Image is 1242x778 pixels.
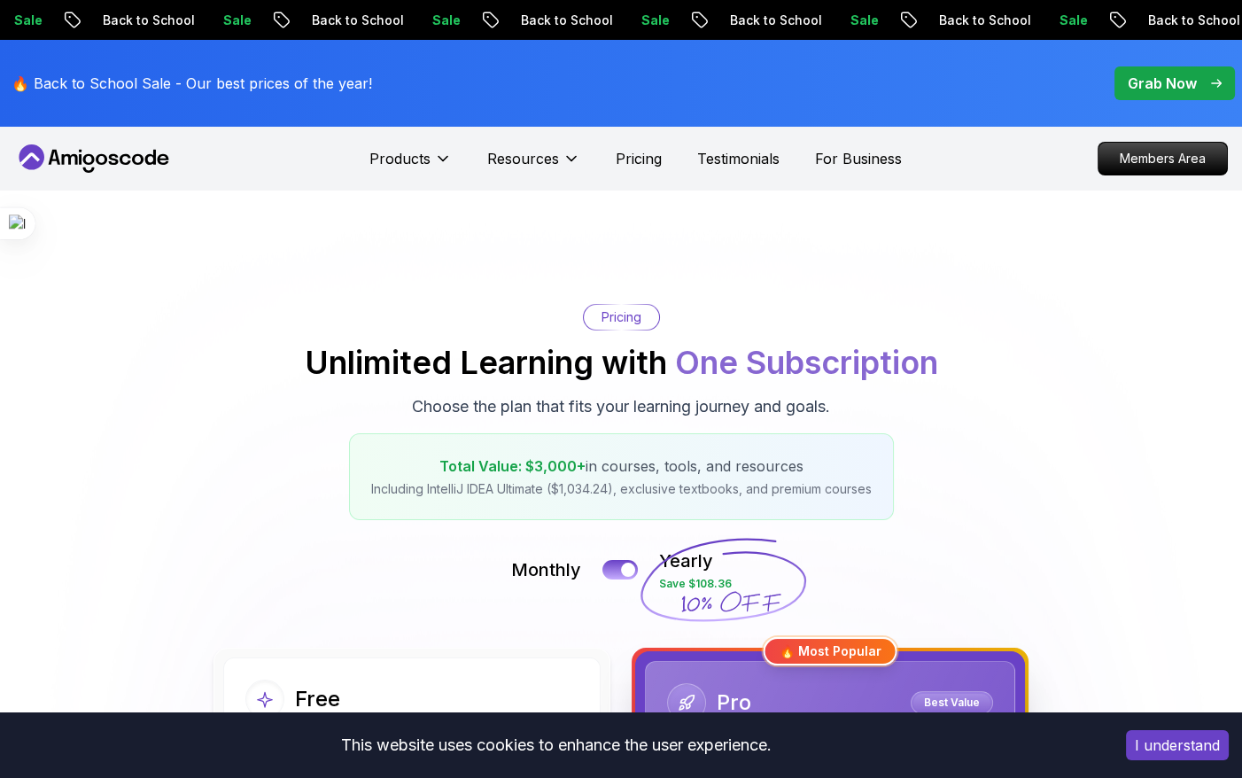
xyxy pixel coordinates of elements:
[413,12,470,29] p: Sale
[369,148,431,169] p: Products
[622,12,679,29] p: Sale
[697,148,780,169] a: Testimonials
[717,689,751,717] h2: Pro
[369,148,452,183] button: Products
[1126,730,1229,760] button: Accept cookies
[412,394,830,419] p: Choose the plan that fits your learning journey and goals.
[920,12,1040,29] p: Back to School
[305,345,938,380] h2: Unlimited Learning with
[511,557,581,582] p: Monthly
[501,12,622,29] p: Back to School
[675,343,938,382] span: One Subscription
[371,480,872,498] p: Including IntelliJ IDEA Ultimate ($1,034.24), exclusive textbooks, and premium courses
[13,726,1099,765] div: This website uses cookies to enhance the user experience.
[602,308,641,326] p: Pricing
[204,12,260,29] p: Sale
[831,12,888,29] p: Sale
[12,73,372,94] p: 🔥 Back to School Sale - Our best prices of the year!
[815,148,902,169] a: For Business
[487,148,559,169] p: Resources
[1128,73,1197,94] p: Grab Now
[1098,142,1228,175] a: Members Area
[616,148,662,169] a: Pricing
[913,694,990,712] p: Best Value
[1098,143,1227,175] p: Members Area
[439,457,586,475] span: Total Value: $3,000+
[371,455,872,477] p: in courses, tools, and resources
[487,148,580,183] button: Resources
[1040,12,1097,29] p: Sale
[710,12,831,29] p: Back to School
[83,12,204,29] p: Back to School
[295,685,340,713] h2: Free
[292,12,413,29] p: Back to School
